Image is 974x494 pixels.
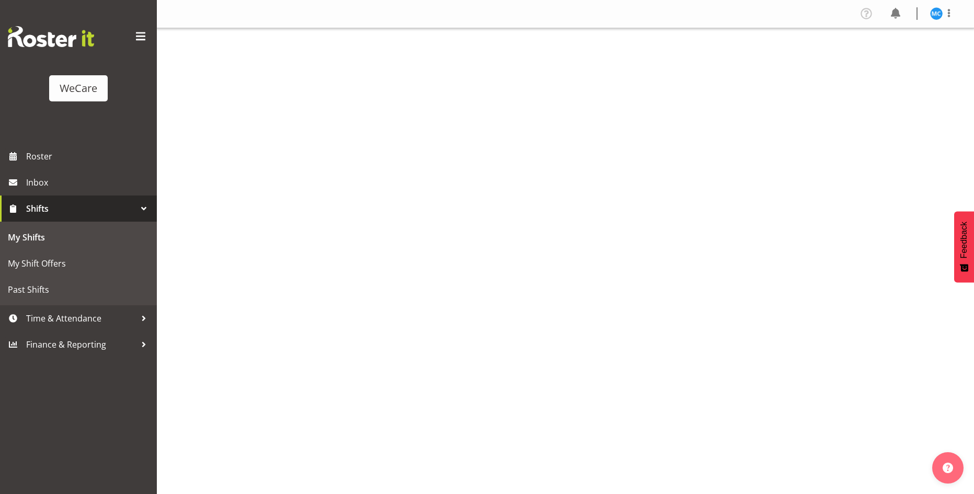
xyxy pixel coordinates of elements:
[8,26,94,47] img: Rosterit website logo
[26,148,152,164] span: Roster
[26,175,152,190] span: Inbox
[959,222,969,258] span: Feedback
[60,81,97,96] div: WeCare
[3,277,154,303] a: Past Shifts
[3,250,154,277] a: My Shift Offers
[930,7,943,20] img: mary-childs10475.jpg
[26,337,136,352] span: Finance & Reporting
[26,311,136,326] span: Time & Attendance
[943,463,953,473] img: help-xxl-2.png
[954,211,974,282] button: Feedback - Show survey
[8,282,149,297] span: Past Shifts
[26,201,136,216] span: Shifts
[3,224,154,250] a: My Shifts
[8,229,149,245] span: My Shifts
[8,256,149,271] span: My Shift Offers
